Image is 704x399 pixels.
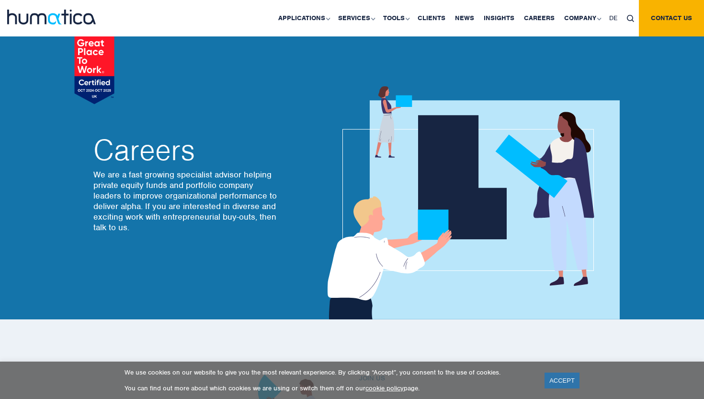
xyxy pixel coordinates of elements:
p: We are a fast growing specialist advisor helping private equity funds and portfolio company leade... [93,169,280,233]
a: ACCEPT [545,373,579,388]
span: DE [609,14,617,22]
p: You can find out more about which cookies we are using or switch them off on our page. [125,384,533,392]
a: cookie policy [365,384,404,392]
img: search_icon [627,15,634,22]
h2: Careers [93,136,280,164]
img: about_banner1 [318,86,620,319]
p: We use cookies on our website to give you the most relevant experience. By clicking “Accept”, you... [125,368,533,376]
img: logo [7,10,96,24]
